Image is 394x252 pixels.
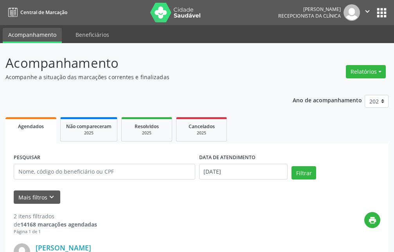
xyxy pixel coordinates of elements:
[346,65,386,78] button: Relatórios
[375,6,389,20] button: apps
[278,13,341,19] span: Recepcionista da clínica
[360,4,375,21] button: 
[14,164,195,179] input: Nome, código do beneficiário ou CPF
[66,123,112,130] span: Não compareceram
[18,123,44,130] span: Agendados
[14,190,60,204] button: Mais filtroskeyboard_arrow_down
[189,123,215,130] span: Cancelados
[182,130,221,136] div: 2025
[135,123,159,130] span: Resolvidos
[5,73,273,81] p: Acompanhe a situação das marcações correntes e finalizadas
[20,221,97,228] strong: 14168 marcações agendadas
[5,6,67,19] a: Central de Marcação
[47,193,56,201] i: keyboard_arrow_down
[278,6,341,13] div: [PERSON_NAME]
[5,53,273,73] p: Acompanhamento
[291,166,316,179] button: Filtrar
[364,212,380,228] button: print
[199,152,255,164] label: DATA DE ATENDIMENTO
[344,4,360,21] img: img
[20,9,67,16] span: Central de Marcação
[3,28,62,43] a: Acompanhamento
[363,7,372,16] i: 
[36,243,91,252] a: [PERSON_NAME]
[368,216,377,225] i: print
[14,220,97,228] div: de
[14,228,97,235] div: Página 1 de 1
[14,152,40,164] label: PESQUISAR
[199,164,288,179] input: Selecione um intervalo
[127,130,166,136] div: 2025
[293,95,362,105] p: Ano de acompanhamento
[14,212,97,220] div: 2 itens filtrados
[70,28,115,42] a: Beneficiários
[66,130,112,136] div: 2025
